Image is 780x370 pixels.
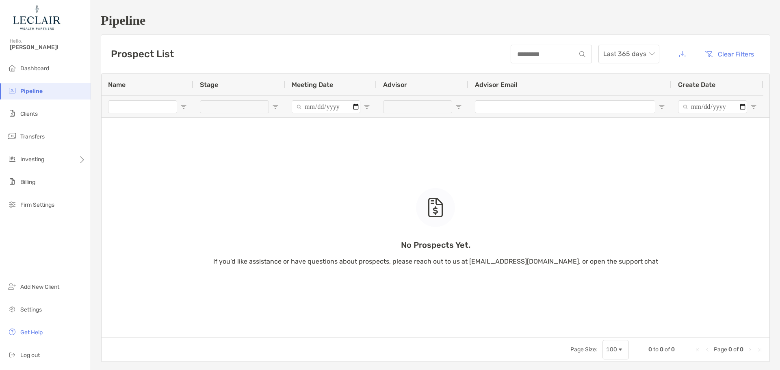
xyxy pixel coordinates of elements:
span: Last 365 days [603,45,654,63]
span: Investing [20,156,44,163]
img: empty state icon [427,198,444,217]
span: Settings [20,306,42,313]
h3: Prospect List [111,48,174,60]
span: Pipeline [20,88,43,95]
img: clients icon [7,108,17,118]
div: Page Size [602,340,629,359]
img: transfers icon [7,131,17,141]
span: Firm Settings [20,201,54,208]
button: Clear Filters [698,45,760,63]
p: If you’d like assistance or have questions about prospects, please reach out to us at [EMAIL_ADDR... [213,256,658,266]
img: firm-settings icon [7,199,17,209]
span: 0 [648,346,652,353]
span: 0 [740,346,743,353]
span: to [653,346,659,353]
h1: Pipeline [101,13,770,28]
div: Last Page [756,346,763,353]
span: 0 [660,346,663,353]
img: billing icon [7,177,17,186]
span: Add New Client [20,283,59,290]
span: Clients [20,110,38,117]
span: Dashboard [20,65,49,72]
img: logout icon [7,350,17,359]
div: Page Size: [570,346,598,353]
span: of [733,346,739,353]
div: 100 [606,346,617,353]
span: Transfers [20,133,45,140]
div: Previous Page [704,346,711,353]
img: settings icon [7,304,17,314]
span: of [665,346,670,353]
div: Next Page [747,346,753,353]
img: pipeline icon [7,86,17,95]
img: get-help icon [7,327,17,337]
img: dashboard icon [7,63,17,73]
img: add_new_client icon [7,281,17,291]
p: No Prospects Yet. [213,240,658,250]
div: First Page [694,346,701,353]
span: Get Help [20,329,43,336]
span: [PERSON_NAME]! [10,44,86,51]
span: Page [714,346,727,353]
span: Billing [20,179,35,186]
img: input icon [579,51,585,57]
span: 0 [728,346,732,353]
img: investing icon [7,154,17,164]
img: Zoe Logo [10,3,63,32]
span: 0 [671,346,675,353]
span: Log out [20,352,40,359]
